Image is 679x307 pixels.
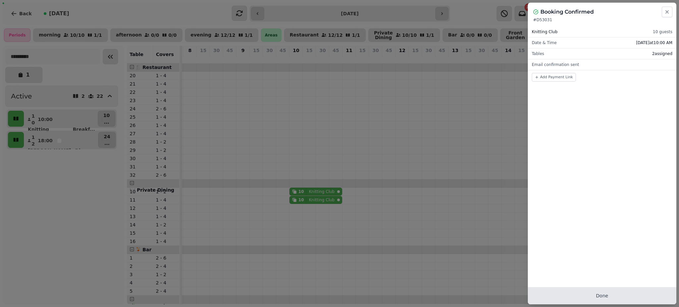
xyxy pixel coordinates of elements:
[532,40,557,45] span: Date & Time
[652,51,672,56] span: 2 assigned
[636,40,672,45] span: [DATE] at 10:00 AM
[528,287,676,304] button: Done
[532,51,544,56] span: Tables
[533,17,671,23] p: # D53031
[532,29,558,34] span: Knitting Club
[653,29,672,34] span: 10 guests
[528,59,676,70] div: Email confirmation sent
[540,8,594,16] h2: Booking Confirmed
[532,73,576,82] button: Add Payment Link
